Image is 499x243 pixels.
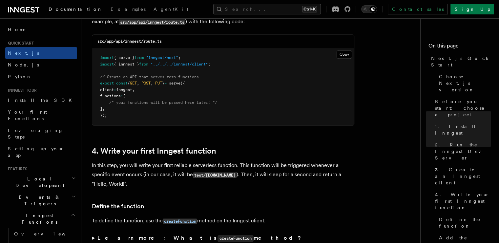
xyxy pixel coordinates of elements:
button: Toggle dark mode [361,5,377,13]
strong: Learn more: What is method? [97,235,302,241]
a: createFunction [163,217,197,224]
span: Overview [14,231,82,236]
button: Events & Triggers [5,191,77,210]
span: : [114,87,116,92]
a: Setting up your app [5,143,77,161]
a: Choose Next.js version [436,71,491,96]
span: Leveraging Steps [8,128,63,140]
p: In this step, you will write your first reliable serverless function. This function will be trigg... [92,161,354,189]
span: [ [123,94,125,98]
span: { [128,81,130,85]
span: serve [169,81,180,85]
span: /* your functions will be passed here later! */ [109,100,217,105]
span: // Create an API that serves zero functions [100,75,199,79]
a: 4. Write your first Inngest function [92,146,216,156]
span: functions [100,94,121,98]
span: import [100,55,114,60]
span: 2. Run the Inngest Dev Server [435,141,491,161]
span: Define the function [439,216,491,229]
a: Contact sales [388,4,448,14]
span: from [139,62,148,66]
span: ({ [180,81,185,85]
a: 1. Install Inngest [432,121,491,139]
kbd: Ctrl+K [302,6,317,12]
a: 2. Run the Inngest Dev Server [432,139,491,164]
a: Before you start: choose a project [432,96,491,121]
a: Node.js [5,59,77,71]
span: ; [208,62,210,66]
span: Next.js Quick Start [431,55,491,68]
a: Python [5,71,77,83]
summary: Learn more: What iscreateFunctionmethod? [92,234,354,243]
span: }); [100,113,107,118]
span: ] [100,106,102,111]
span: Before you start: choose a project [435,98,491,118]
h4: On this page [428,42,491,52]
span: Examples [111,7,146,12]
span: GET [130,81,137,85]
a: Home [5,24,77,35]
span: 3. Create an Inngest client [435,166,491,186]
span: { inngest } [114,62,139,66]
span: Home [8,26,26,33]
span: ; [178,55,180,60]
code: src/app/api/inngest/route.ts [97,39,162,44]
span: inngest [116,87,132,92]
span: , [102,106,105,111]
span: Local Development [5,176,72,189]
a: Sign Up [450,4,494,14]
span: Python [8,74,32,79]
a: Examples [107,2,150,18]
span: client [100,87,114,92]
button: Local Development [5,173,77,191]
span: Node.js [8,62,39,67]
a: Documentation [45,2,107,18]
a: Leveraging Steps [5,124,77,143]
span: Your first Functions [8,109,47,121]
a: Overview [11,228,77,240]
span: PUT [155,81,162,85]
span: Inngest Functions [5,212,71,225]
span: 1. Install Inngest [435,123,491,136]
span: { serve } [114,55,135,60]
span: = [164,81,167,85]
code: test/[DOMAIN_NAME] [193,172,237,178]
span: Inngest tour [5,88,37,93]
span: from [135,55,144,60]
span: Next.js [8,50,39,56]
code: createFunction [218,235,254,242]
a: Next.js [5,47,77,59]
code: createFunction [163,218,197,224]
p: To define the function, use the method on the Inngest client. [92,216,354,226]
a: 4. Write your first Inngest function [432,189,491,214]
span: , [151,81,153,85]
span: "inngest/next" [146,55,178,60]
a: Define the function [436,214,491,232]
a: AgentKit [150,2,192,18]
a: Install the SDK [5,94,77,106]
span: , [137,81,139,85]
span: 4. Write your first Inngest function [435,191,491,211]
span: , [132,87,135,92]
span: Quick start [5,41,34,46]
code: src/app/api/inngest/route.ts [119,19,185,25]
button: Inngest Functions [5,210,77,228]
span: Setting up your app [8,146,64,158]
button: Copy [337,50,352,59]
span: } [162,81,164,85]
span: Documentation [49,7,103,12]
button: Search...Ctrl+K [213,4,321,14]
span: "../../../inngest/client" [151,62,208,66]
a: Define the function [92,202,144,211]
span: : [121,94,123,98]
span: Events & Triggers [5,194,72,207]
a: 3. Create an Inngest client [432,164,491,189]
span: export [100,81,114,85]
span: Features [5,166,27,172]
a: Your first Functions [5,106,77,124]
span: Install the SDK [8,98,76,103]
span: POST [141,81,151,85]
a: Next.js Quick Start [428,52,491,71]
span: const [116,81,128,85]
span: import [100,62,114,66]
